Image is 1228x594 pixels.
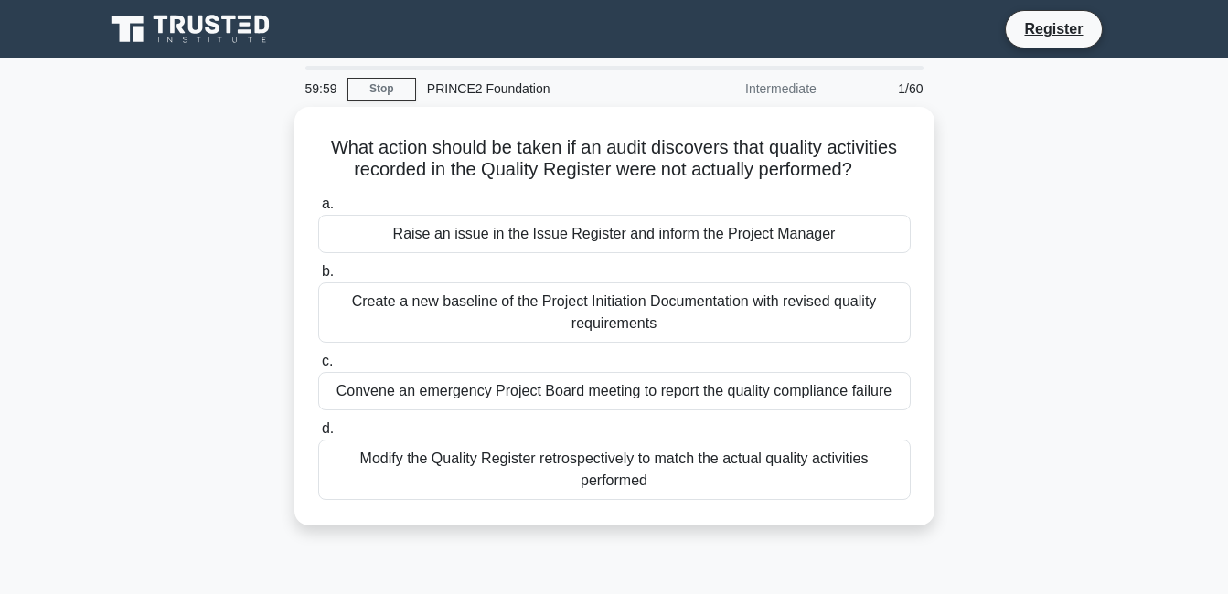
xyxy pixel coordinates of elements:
div: Raise an issue in the Issue Register and inform the Project Manager [318,215,911,253]
div: PRINCE2 Foundation [416,70,667,107]
span: c. [322,353,333,368]
div: Convene an emergency Project Board meeting to report the quality compliance failure [318,372,911,410]
h5: What action should be taken if an audit discovers that quality activities recorded in the Quality... [316,136,913,182]
div: 59:59 [294,70,347,107]
span: a. [322,196,334,211]
div: Modify the Quality Register retrospectively to match the actual quality activities performed [318,440,911,500]
a: Register [1013,17,1094,40]
div: Create a new baseline of the Project Initiation Documentation with revised quality requirements [318,282,911,343]
a: Stop [347,78,416,101]
div: 1/60 [828,70,934,107]
span: b. [322,263,334,279]
span: d. [322,420,334,436]
div: Intermediate [667,70,828,107]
